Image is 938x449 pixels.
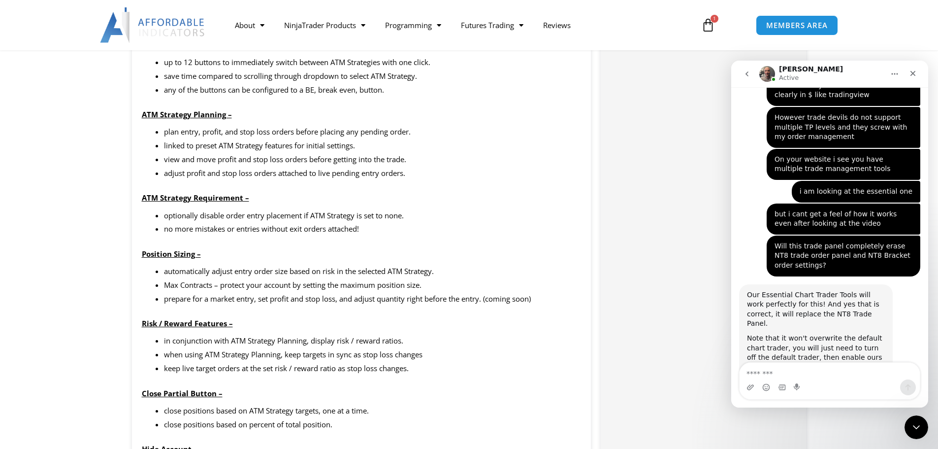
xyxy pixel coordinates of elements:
span: 1 [711,15,718,23]
span: MEMBERS AREA [766,22,828,29]
a: Reviews [533,14,581,36]
li: up to 12 buttons to immediately switch between ATM Strategies with one click. [164,56,582,69]
a: 1 [686,11,730,39]
li: save time compared to scrolling through dropdown to select ATM Strategy. [164,69,582,83]
li: optionally disable order entry placement if ATM Strategy is set to none. [164,209,582,223]
li: plan entry, profit, and stop loss orders before placing any pending order. [164,125,582,139]
iframe: Intercom live chat [731,61,928,408]
a: About [225,14,274,36]
a: Programming [375,14,451,36]
a: Futures Trading [451,14,533,36]
li: no more mistakes or entries without exit orders attached! [164,222,582,236]
li: linked to preset ATM Strategy features for initial settings. [164,139,582,153]
li: adjust profit and stop loss orders attached to live pending entry orders. [164,167,582,180]
a: NinjaTrader Products [274,14,375,36]
strong: Close Partial Button – [142,388,223,398]
li: view and move profit and stop loss orders before getting into the trade. [164,153,582,167]
li: keep live target orders at the set risk / reward ratio as stop loss changes. [164,362,582,376]
li: prepare for a market entry, set profit and stop loss, and adjust quantity right before the entry.... [164,292,582,306]
li: in conjunction with ATM Strategy Planning, display risk / reward ratios. [164,334,582,348]
a: MEMBERS AREA [756,15,838,35]
strong: ATM Strategy Planning – [142,109,232,119]
strong: Risk / Reward Features – [142,318,233,328]
img: LogoAI | Affordable Indicators – NinjaTrader [100,7,206,43]
li: Max Contracts – protect your account by setting the maximum position size. [164,278,582,292]
strong: Position Sizing – [142,249,201,259]
strong: ATM Strategy Requirement – [142,193,249,203]
li: when using ATM Strategy Planning, keep targets in sync as stop loss changes [164,348,582,362]
li: close positions based on percent of total position. [164,418,582,432]
li: close positions based on ATM Strategy targets, one at a time. [164,404,582,418]
iframe: Intercom live chat [905,415,928,439]
nav: Menu [225,14,690,36]
li: automatically adjust entry order size based on risk in the selected ATM Strategy. [164,265,582,278]
li: any of the buttons can be configured to a BE, break even, button. [164,83,582,97]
